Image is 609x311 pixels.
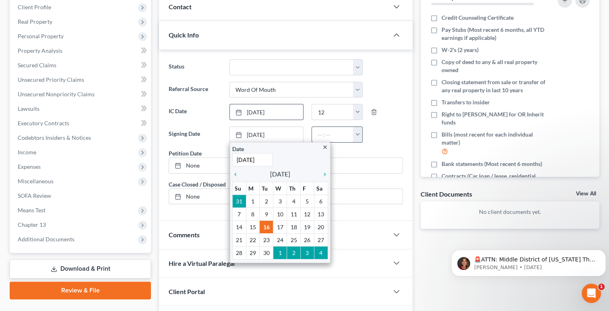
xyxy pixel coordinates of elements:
[448,233,609,289] iframe: Intercom notifications message
[260,233,273,246] td: 23
[300,233,314,246] td: 26
[18,62,56,68] span: Secured Claims
[300,246,314,259] td: 3
[273,182,287,195] th: W
[18,76,84,83] span: Unsecured Priority Claims
[232,153,273,166] input: 1/1/2013
[287,195,301,207] td: 4
[246,233,260,246] td: 22
[165,126,225,143] label: Signing Date
[314,233,328,246] td: 27
[421,190,472,198] div: Client Documents
[11,189,151,203] a: SOFA Review
[314,220,328,233] td: 20
[300,182,314,195] th: F
[246,207,260,220] td: 8
[442,58,548,74] span: Copy of deed to any & all real property owned
[273,220,287,233] td: 17
[442,172,548,188] span: Contracts (Car loan / lease, residential lease, furniture purchase / lease)
[312,104,353,120] input: -- : --
[169,189,403,204] a: None
[287,246,301,259] td: 2
[273,195,287,207] td: 3
[11,58,151,73] a: Secured Claims
[232,171,243,178] i: chevron_left
[18,207,45,214] span: Means Test
[246,195,260,207] td: 1
[232,207,246,220] td: 7
[165,59,225,75] label: Status
[322,144,328,150] i: close
[260,207,273,220] td: 9
[232,182,246,195] th: Su
[273,207,287,220] td: 10
[287,220,301,233] td: 18
[11,102,151,116] a: Lawsuits
[169,3,192,10] span: Contact
[18,18,52,25] span: Real Property
[18,149,36,155] span: Income
[442,78,548,94] span: Closing statement from sale or transfer of any real property in last 10 years
[230,104,303,120] a: [DATE]
[230,127,303,142] a: [DATE]
[11,73,151,87] a: Unsecured Priority Claims
[300,195,314,207] td: 5
[273,246,287,259] td: 1
[260,220,273,233] td: 16
[427,208,593,216] p: No client documents yet.
[232,220,246,233] td: 14
[18,163,41,170] span: Expenses
[169,31,199,39] span: Quick Info
[169,259,235,267] span: Hire a Virtual Paralegal
[232,246,246,259] td: 28
[169,158,403,173] a: None
[322,142,328,151] a: close
[169,149,202,158] div: Petition Date
[442,131,548,147] span: Bills (most recent for each individual matter)
[246,220,260,233] td: 15
[287,182,301,195] th: Th
[169,180,226,189] div: Case Closed / Disposed
[314,246,328,259] td: 4
[246,246,260,259] td: 29
[18,33,64,39] span: Personal Property
[18,4,51,10] span: Client Profile
[300,220,314,233] td: 19
[260,195,273,207] td: 2
[287,207,301,220] td: 11
[18,192,51,199] span: SOFA Review
[246,182,260,195] th: M
[273,233,287,246] td: 24
[232,145,244,153] label: Date
[442,160,542,168] span: Bank statements (Most recent 6 months)
[287,233,301,246] td: 25
[165,104,225,120] label: IC Date
[18,105,39,112] span: Lawsuits
[169,288,205,295] span: Client Portal
[18,236,74,243] span: Additional Documents
[318,169,328,179] a: chevron_right
[18,91,95,97] span: Unsecured Nonpriority Claims
[165,82,225,98] label: Referral Source
[260,182,273,195] th: Tu
[270,169,290,179] span: [DATE]
[169,231,200,238] span: Comments
[442,110,548,126] span: Right to [PERSON_NAME] for OR Inherit funds
[232,169,243,179] a: chevron_left
[442,26,548,42] span: Pay Stubs (Most recent 6 months, all YTD earnings if applicable)
[10,282,151,299] a: Review & File
[576,191,596,197] a: View All
[18,47,62,54] span: Property Analysis
[11,87,151,102] a: Unsecured Nonpriority Claims
[442,46,479,54] span: W-2's (2 years)
[314,207,328,220] td: 13
[312,127,353,142] input: -- : --
[598,284,605,290] span: 1
[18,134,91,141] span: Codebtors Insiders & Notices
[18,221,46,228] span: Chapter 13
[314,182,328,195] th: Sa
